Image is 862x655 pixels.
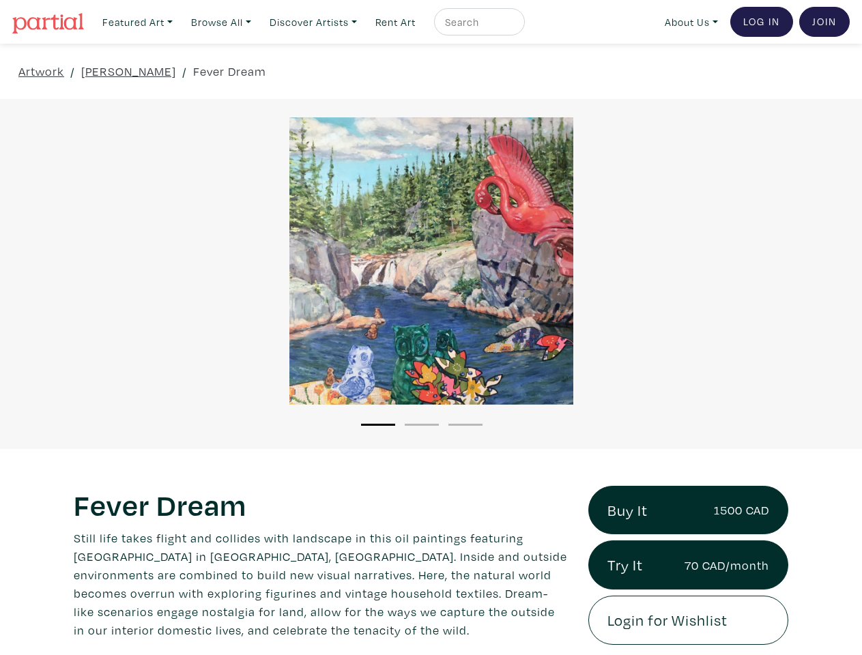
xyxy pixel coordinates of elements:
a: Join [799,7,850,37]
span: Login for Wishlist [607,609,728,632]
input: Search [444,14,512,31]
a: Featured Art [96,8,179,36]
p: Still life takes flight and collides with landscape in this oil paintings featuring [GEOGRAPHIC_D... [74,529,568,639]
button: 1 of 3 [361,424,395,426]
a: Buy It1500 CAD [588,486,788,535]
small: 1500 CAD [714,501,769,519]
button: 3 of 3 [448,424,483,426]
a: Rent Art [369,8,422,36]
span: / [70,62,75,81]
span: / [182,62,187,81]
a: Discover Artists [263,8,363,36]
a: About Us [659,8,724,36]
small: 70 CAD/month [685,556,769,574]
a: Browse All [185,8,257,36]
a: Try It70 CAD/month [588,540,788,589]
h1: Fever Dream [74,486,568,523]
button: 2 of 3 [405,424,439,426]
a: Fever Dream [193,62,266,81]
a: Artwork [18,62,64,81]
a: Log In [730,7,793,37]
a: [PERSON_NAME] [81,62,176,81]
a: Login for Wishlist [588,596,788,645]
